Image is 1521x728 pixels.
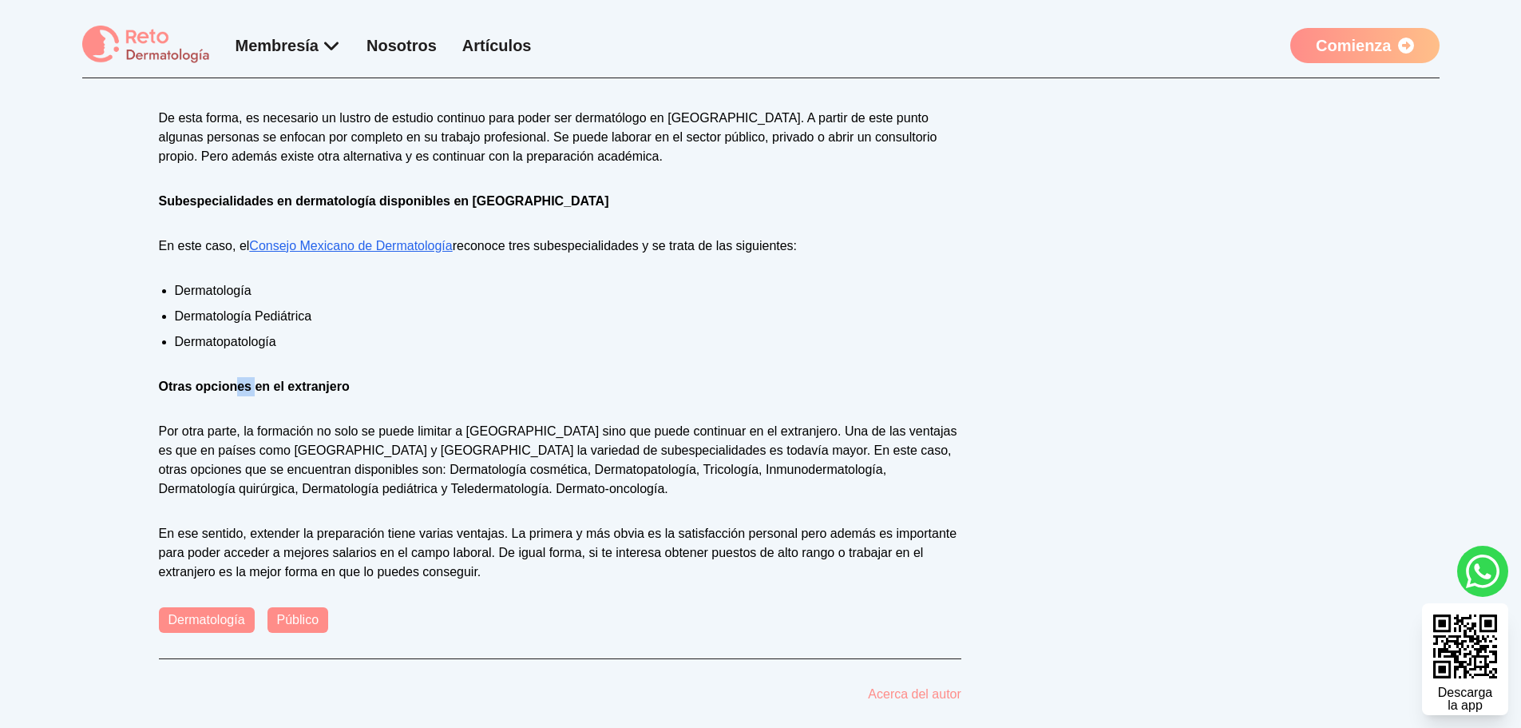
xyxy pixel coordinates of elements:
li: Dermatología Pediátrica [175,307,961,326]
a: whatsapp button [1457,546,1508,597]
p: De esta forma, es necesario un lustro de estudio continuo para poder ser dermatólogo en [GEOGRAPH... [159,109,961,166]
a: Consejo Mexicano de Dermatología [249,239,452,253]
p: En ese sentido, extender la preparación tiene varias ventajas. La primera y más obvia es la satis... [159,524,961,582]
a: Comienza [1290,28,1439,63]
a: Artículos [462,37,532,54]
li: Dermatología [175,281,961,300]
a: Público [267,607,328,633]
a: Nosotros [366,37,437,54]
a: Acerca del autor [868,685,961,704]
img: logo Reto dermatología [82,26,210,65]
p: En este caso, el reconoce tres subespecialidades y se trata de las siguientes: [159,237,961,256]
li: Dermatopatología [175,332,961,352]
div: Membresía [236,34,342,57]
div: Descarga la app [1438,686,1492,712]
strong: Otras opciones en el extranjero [159,380,350,393]
p: Por otra parte, la formación no solo se puede limitar a [GEOGRAPHIC_DATA] sino que puede continua... [159,422,961,499]
a: Dermatología [159,607,255,633]
strong: Subespecialidades en dermatología disponibles en [GEOGRAPHIC_DATA] [159,194,609,208]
